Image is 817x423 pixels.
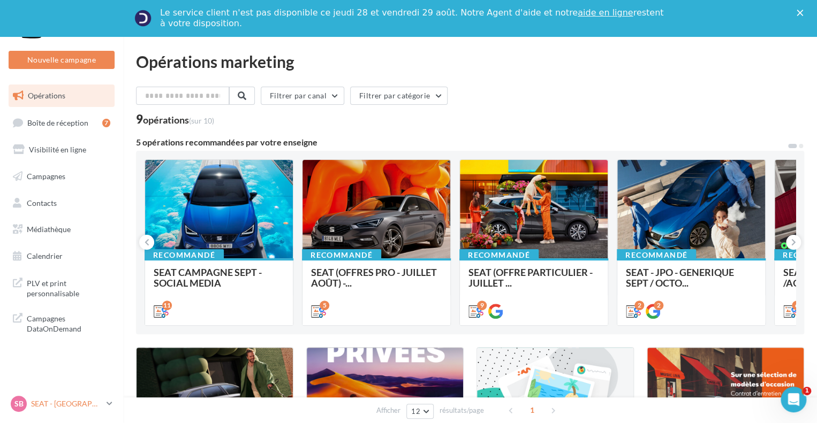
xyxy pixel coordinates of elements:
[311,266,437,289] span: SEAT (OFFRES PRO - JUILLET AOÛT) -...
[578,7,633,18] a: aide en ligne
[524,402,541,419] span: 1
[189,116,214,125] span: (sur 10)
[102,119,110,127] div: 7
[320,301,329,310] div: 5
[134,10,152,27] img: Profile image for Service-Client
[792,301,801,310] div: 6
[162,301,172,310] div: 11
[6,165,117,188] a: Campagnes
[160,7,665,29] div: Le service client n'est pas disponible ce jeudi 28 et vendredi 29 août. Notre Agent d'aide et not...
[6,84,117,107] a: Opérations
[6,307,117,339] a: Campagnes DataOnDemand
[27,225,71,234] span: Médiathèque
[136,138,787,147] div: 5 opérations recommandées par votre enseigne
[6,245,117,267] a: Calendrier
[617,249,696,261] div: Recommandé
[376,405,400,416] span: Afficher
[9,51,115,69] button: Nouvelle campagne
[27,276,110,299] span: PLV et print personnalisable
[6,192,117,214] a: Contacts
[350,87,448,105] button: Filtrer par catégorie
[29,145,86,154] span: Visibilité en ligne
[27,198,57,207] span: Contacts
[27,118,88,127] span: Boîte de réception
[626,266,734,289] span: SEAT - JPO - GENERIQUE SEPT / OCTO...
[136,113,214,125] div: 9
[261,87,344,105] button: Filtrer par canal
[411,407,420,416] span: 12
[6,139,117,161] a: Visibilité en ligne
[468,266,593,289] span: SEAT (OFFRE PARTICULIER - JUILLET ...
[14,398,24,409] span: SB
[654,301,663,310] div: 2
[440,405,484,416] span: résultats/page
[27,251,63,260] span: Calendrier
[27,172,65,181] span: Campagnes
[28,91,65,100] span: Opérations
[136,53,804,70] div: Opérations marketing
[477,301,487,310] div: 9
[406,404,434,419] button: 12
[143,115,214,125] div: opérations
[634,301,644,310] div: 2
[781,387,806,412] iframe: Intercom live chat
[6,111,117,134] a: Boîte de réception7
[27,311,110,334] span: Campagnes DataOnDemand
[302,249,381,261] div: Recommandé
[6,218,117,241] a: Médiathèque
[803,387,811,395] span: 1
[459,249,539,261] div: Recommandé
[9,394,115,414] a: SB SEAT - [GEOGRAPHIC_DATA]
[154,266,262,289] span: SEAT CAMPAGNE SEPT - SOCIAL MEDIA
[145,249,224,261] div: Recommandé
[797,10,807,16] div: Fermer
[6,272,117,303] a: PLV et print personnalisable
[31,398,102,409] p: SEAT - [GEOGRAPHIC_DATA]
